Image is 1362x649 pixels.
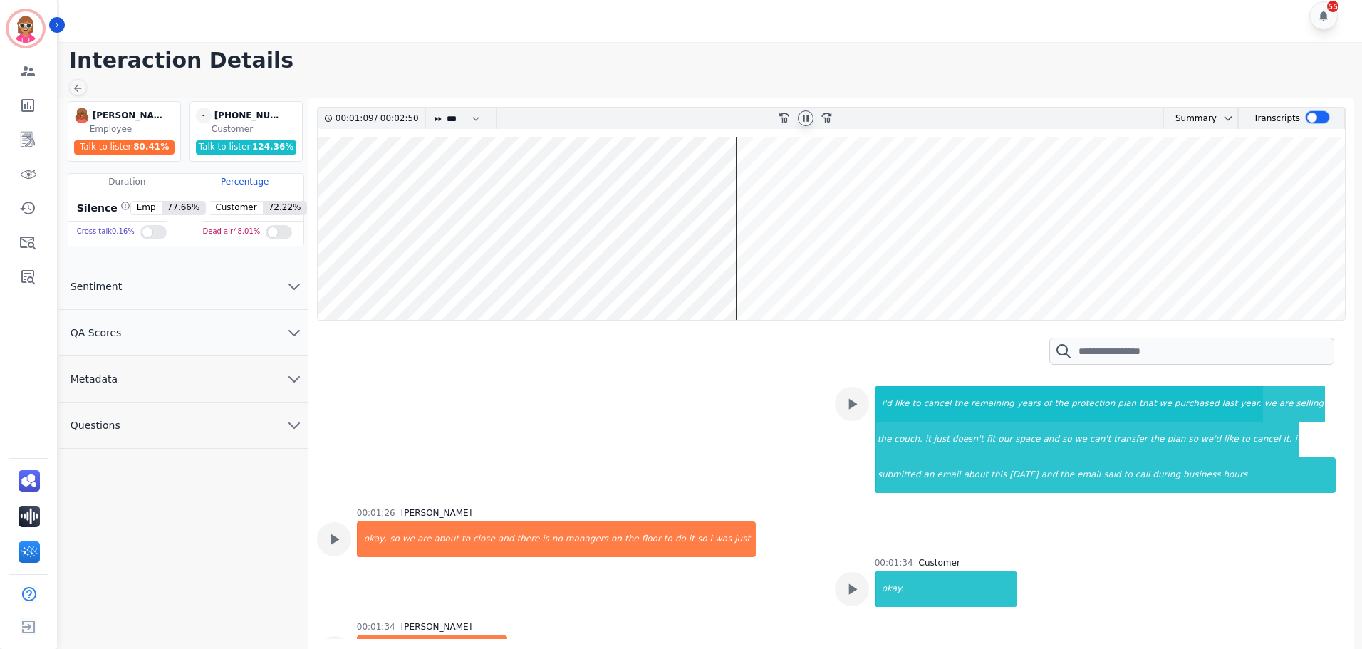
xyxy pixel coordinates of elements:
[1041,422,1061,457] div: and
[985,422,997,457] div: fit
[1263,386,1278,422] div: we
[1076,457,1102,493] div: email
[876,457,922,493] div: submitted
[59,310,308,356] button: QA Scores chevron down
[564,521,610,557] div: managers
[1158,386,1173,422] div: we
[131,202,162,214] span: Emp
[196,108,212,123] span: -
[252,142,293,152] span: 124.36 %
[74,140,175,155] div: Talk to listen
[1112,422,1148,457] div: transfer
[1164,108,1217,129] div: Summary
[212,123,299,135] div: Customer
[893,386,911,422] div: like
[1040,457,1059,493] div: and
[951,422,985,457] div: doesn't
[196,140,297,155] div: Talk to listen
[59,372,129,386] span: Metadata
[1200,422,1222,457] div: we'd
[1239,386,1262,422] div: year.
[876,422,893,457] div: the
[1293,422,1298,457] div: i
[1123,457,1134,493] div: to
[497,521,516,557] div: and
[336,108,375,129] div: 00:01:09
[1173,386,1221,422] div: purchased
[336,108,422,129] div: /
[662,521,674,557] div: to
[1221,386,1239,422] div: last
[969,386,1016,422] div: remaining
[74,201,130,215] div: Silence
[432,521,460,557] div: about
[989,457,1008,493] div: this
[1217,113,1234,124] button: chevron down
[59,356,308,403] button: Metadata chevron down
[286,324,303,341] svg: chevron down
[1252,422,1282,457] div: cancel
[1149,422,1166,457] div: the
[1088,422,1113,457] div: can't
[263,202,307,214] span: 72.22 %
[286,278,303,295] svg: chevron down
[696,521,709,557] div: so
[910,386,922,422] div: to
[472,521,497,557] div: close
[357,507,395,519] div: 00:01:26
[378,108,417,129] div: 00:02:50
[924,422,932,457] div: it
[1116,386,1138,422] div: plan
[186,174,303,189] div: Percentage
[709,521,714,557] div: i
[919,557,960,568] div: Customer
[875,557,913,568] div: 00:01:34
[1222,113,1234,124] svg: chevron down
[1008,457,1040,493] div: [DATE]
[1134,457,1152,493] div: call
[1138,386,1158,422] div: that
[936,457,962,493] div: email
[1222,457,1335,493] div: hours.
[133,142,169,152] span: 80.41 %
[893,422,924,457] div: couch.
[68,174,186,189] div: Duration
[1074,422,1088,457] div: we
[962,457,990,493] div: about
[214,108,286,123] div: [PHONE_NUMBER]
[876,386,893,422] div: i'd
[401,621,472,633] div: [PERSON_NAME]
[516,521,541,557] div: there
[357,621,395,633] div: 00:01:34
[1187,422,1200,457] div: so
[59,403,308,449] button: Questions chevron down
[162,202,206,214] span: 77.66 %
[551,521,564,557] div: no
[1151,457,1182,493] div: during
[1254,108,1300,129] div: Transcripts
[388,521,401,557] div: so
[93,108,164,123] div: [PERSON_NAME]
[9,11,43,46] img: Bordered avatar
[1294,386,1325,422] div: selling
[460,521,472,557] div: to
[1016,386,1042,422] div: years
[90,123,177,135] div: Employee
[286,417,303,434] svg: chevron down
[997,422,1014,457] div: our
[1327,1,1338,12] div: 55
[1282,422,1294,457] div: it.
[687,521,696,557] div: it
[714,521,733,557] div: was
[209,202,262,214] span: Customer
[1042,386,1054,422] div: of
[1070,386,1116,422] div: protection
[77,222,135,242] div: Cross talk 0.16 %
[541,521,551,557] div: is
[1061,422,1074,457] div: so
[1014,422,1041,457] div: space
[922,457,936,493] div: an
[401,507,472,519] div: [PERSON_NAME]
[416,521,432,557] div: are
[59,279,133,294] span: Sentiment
